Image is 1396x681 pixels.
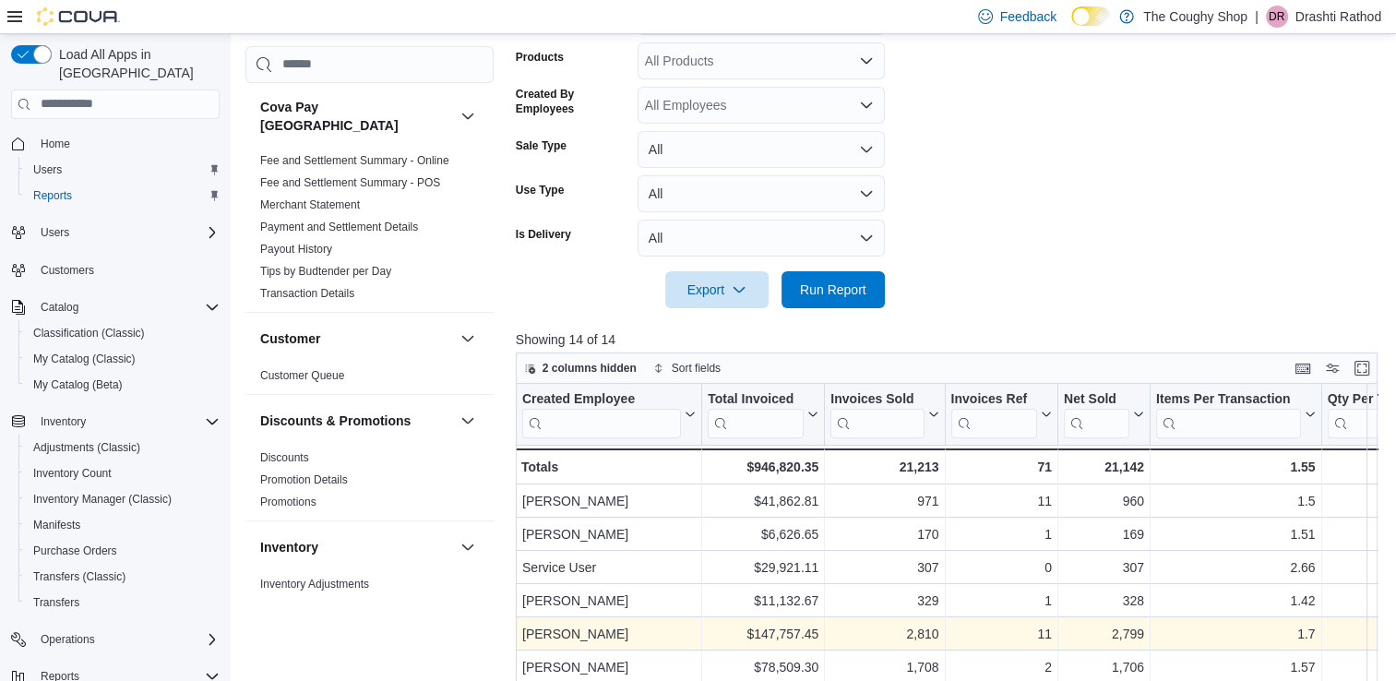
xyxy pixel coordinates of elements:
button: Operations [4,627,227,652]
button: Catalog [33,296,86,318]
button: Inventory [457,536,479,558]
div: 2,799 [1064,623,1144,645]
span: Inventory Manager (Classic) [26,488,220,510]
h3: Customer [260,329,320,348]
a: Inventory Manager (Classic) [26,488,179,510]
span: Payment and Settlement Details [260,220,418,234]
a: Customers [33,259,101,281]
button: 2 columns hidden [517,357,644,379]
div: 11 [950,490,1051,512]
a: My Catalog (Beta) [26,374,130,396]
a: Payout History [260,243,332,256]
span: Run Report [800,281,866,299]
div: $147,757.45 [708,623,818,645]
span: My Catalog (Classic) [33,352,136,366]
span: Sort fields [672,361,721,376]
div: 1,708 [830,656,938,678]
div: 169 [1064,523,1144,545]
span: Users [26,159,220,181]
label: Products [516,50,564,65]
button: Manifests [18,512,227,538]
span: Users [41,225,69,240]
span: Reports [26,185,220,207]
span: Transfers [33,595,79,610]
button: Enter fullscreen [1351,357,1373,379]
div: 1 [950,523,1051,545]
div: 328 [1064,590,1144,612]
a: Merchant Statement [260,198,360,211]
a: My Catalog (Classic) [26,348,143,370]
span: Inventory Count [33,466,112,481]
button: Display options [1321,357,1343,379]
a: Transaction Details [260,287,354,300]
button: Export [665,271,769,308]
a: Tips by Budtender per Day [260,265,391,278]
span: DR [1269,6,1284,28]
div: [PERSON_NAME] [522,523,696,545]
button: Open list of options [859,98,874,113]
span: Users [33,162,62,177]
button: Inventory Count [18,460,227,486]
div: Drashti Rathod [1266,6,1288,28]
label: Sale Type [516,138,567,153]
button: Cova Pay [GEOGRAPHIC_DATA] [260,98,453,135]
div: Created Employee [522,390,681,437]
div: Items Per Transaction [1156,390,1301,437]
a: Adjustments (Classic) [26,436,148,459]
span: 2 columns hidden [543,361,637,376]
div: [PERSON_NAME] [522,590,696,612]
button: Inventory [260,538,453,556]
div: Total Invoiced [708,390,804,408]
p: The Coughy Shop [1143,6,1247,28]
button: Run Report [782,271,885,308]
div: Cova Pay [GEOGRAPHIC_DATA] [245,149,494,312]
span: Fee and Settlement Summary - POS [260,175,440,190]
button: Discounts & Promotions [457,410,479,432]
button: My Catalog (Classic) [18,346,227,372]
span: Discounts [260,450,309,465]
div: Net Sold [1064,390,1129,437]
div: Invoices Sold [830,390,924,408]
span: Inventory [33,411,220,433]
button: Adjustments (Classic) [18,435,227,460]
div: Invoices Ref [950,390,1036,437]
a: Classification (Classic) [26,322,152,344]
a: Users [26,159,69,181]
label: Use Type [516,183,564,197]
div: Total Invoiced [708,390,804,437]
span: Inventory Adjustments [260,577,369,591]
button: Users [33,221,77,244]
div: 2.66 [1156,556,1316,579]
div: 21,142 [1064,456,1144,478]
div: [PERSON_NAME] [522,656,696,678]
a: Manifests [26,514,88,536]
div: $6,626.65 [708,523,818,545]
div: 307 [1064,556,1144,579]
span: Manifests [33,518,80,532]
label: Is Delivery [516,227,571,242]
div: 971 [830,490,938,512]
div: $29,921.11 [708,556,818,579]
button: Transfers [18,590,227,615]
span: Adjustments (Classic) [33,440,140,455]
span: Payout History [260,242,332,257]
div: Discounts & Promotions [245,447,494,520]
span: Export [676,271,758,308]
input: Dark Mode [1071,6,1110,26]
button: Customer [457,328,479,350]
button: Users [18,157,227,183]
a: Reports [26,185,79,207]
span: Home [33,132,220,155]
span: Customer Queue [260,368,344,383]
div: $946,820.35 [708,456,818,478]
div: 329 [830,590,938,612]
div: 960 [1064,490,1144,512]
button: Cova Pay [GEOGRAPHIC_DATA] [457,105,479,127]
a: Fee and Settlement Summary - POS [260,176,440,189]
div: $41,862.81 [708,490,818,512]
div: [PERSON_NAME] [522,490,696,512]
div: 1 [950,590,1051,612]
span: Adjustments (Classic) [26,436,220,459]
span: Operations [41,632,95,647]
